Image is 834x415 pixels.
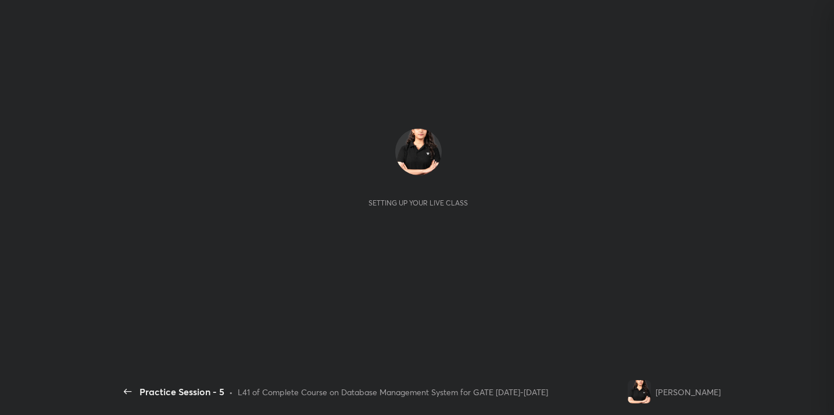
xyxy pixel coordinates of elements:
div: • [229,386,233,398]
img: 4a770520920d42f4a83b4b5e06273ada.png [628,380,651,403]
div: [PERSON_NAME] [656,386,721,398]
div: L41 of Complete Course on Database Management System for GATE [DATE]-[DATE] [238,386,548,398]
div: Practice Session - 5 [139,385,224,399]
img: 4a770520920d42f4a83b4b5e06273ada.png [395,129,442,175]
div: Setting up your live class [368,198,468,207]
